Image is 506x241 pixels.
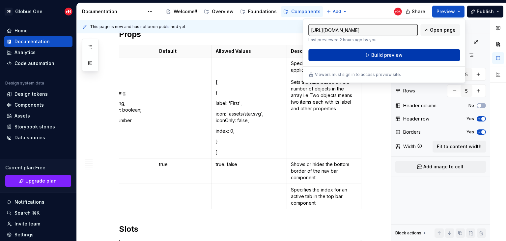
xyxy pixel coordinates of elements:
[216,48,283,54] p: Allowed Values
[14,38,50,45] div: Documentation
[212,8,234,15] div: Overview
[248,8,277,15] div: Foundations
[14,60,54,67] div: Code automation
[174,8,197,15] div: Welcome!!
[4,111,72,121] a: Assets
[5,164,71,171] div: Current plan : Free
[402,6,430,17] button: Share
[101,89,151,96] p: label: string;
[423,163,463,170] span: Add image to cell
[82,8,144,15] div: Documentation
[159,161,208,168] p: true
[163,5,323,18] div: Page tree
[333,9,341,14] span: Add
[15,8,42,15] div: Globus One
[403,102,436,109] div: Header column
[238,6,279,17] a: Foundations
[14,210,40,216] div: Search ⌘K
[90,24,186,29] span: This page is new and has not been published yet.
[403,143,416,150] div: Width
[119,224,361,234] h2: Slots
[14,221,40,227] div: Invite team
[4,229,72,240] a: Settings
[466,116,474,121] label: Yes
[291,187,357,206] p: Specifies the index for an active tab in the top bar component
[14,102,44,108] div: Components
[432,6,464,17] button: Preview
[4,121,72,132] a: Storybook stories
[216,100,283,107] p: label: 'First',
[371,52,403,58] span: Build preview
[14,134,45,141] div: Data sources
[291,8,321,15] div: Components
[395,161,486,173] button: Add image to cell
[291,60,357,73] p: Specifies the path to the application icon on the footer
[4,89,72,99] a: Design tokens
[4,197,72,207] button: Notifications
[101,187,151,193] p: number
[65,8,72,16] img: Globus Bank UX Team
[14,91,48,97] div: Design tokens
[216,161,283,168] p: true. false
[281,6,323,17] a: Components
[395,228,427,238] div: Block actions
[4,25,72,36] a: Home
[4,132,72,143] a: Data sources
[4,58,72,69] a: Code automation
[468,103,474,108] label: No
[291,161,357,181] p: Shows or hides the bottom border of the nav bar component
[14,123,55,130] div: Storybook stories
[4,36,72,47] a: Documentation
[308,37,418,43] p: Last previewed 2 hours ago by you.
[101,128,151,134] p: }[]
[101,161,151,168] p: boolean
[25,178,57,184] span: Upgrade plan
[14,27,28,34] div: Home
[433,141,486,153] button: Fit to content width
[4,219,72,229] a: Invite team
[403,87,415,94] div: Rows
[216,79,283,86] p: [
[14,199,44,205] div: Notifications
[216,128,283,134] p: index: 0,
[101,100,151,113] p: icon: string; iconOnly: boolean;
[101,79,151,86] p: {
[5,81,44,86] div: Design system data
[403,116,429,122] div: Header row
[430,27,456,33] span: Open page
[394,8,402,16] img: Globus Bank UX Team
[291,48,357,54] p: Description
[324,7,349,16] button: Add
[4,100,72,110] a: Components
[308,49,460,61] button: Build preview
[14,113,30,119] div: Assets
[14,49,36,56] div: Analytics
[14,231,34,238] div: Settings
[315,72,401,77] p: Viewers must sign in to access preview site.
[216,138,283,145] p: }
[163,6,200,17] a: Welcome!!
[159,48,208,54] p: Default
[5,8,13,16] div: GB
[420,24,460,36] a: Open page
[201,6,236,17] a: Overview
[216,89,283,96] p: {
[101,117,151,124] p: index: number
[4,47,72,58] a: Analytics
[477,8,494,15] span: Publish
[291,79,357,112] p: Sets the tabs based on the number of objects in the array i.e Two objects means two items each wi...
[412,8,425,15] span: Share
[437,143,482,150] span: Fit to content width
[436,8,455,15] span: Preview
[216,111,283,124] p: icon: 'assets/star.svg', iconOnly: false,
[1,4,75,18] button: GBGlobus OneGlobus Bank UX Team
[466,129,474,135] label: Yes
[4,208,72,218] button: Search ⌘K
[101,48,151,54] p: Type
[216,149,283,155] p: ]
[467,6,503,17] button: Publish
[5,175,71,187] button: Upgrade plan
[101,60,151,67] p: string
[395,230,421,236] div: Block actions
[119,29,361,40] h2: Props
